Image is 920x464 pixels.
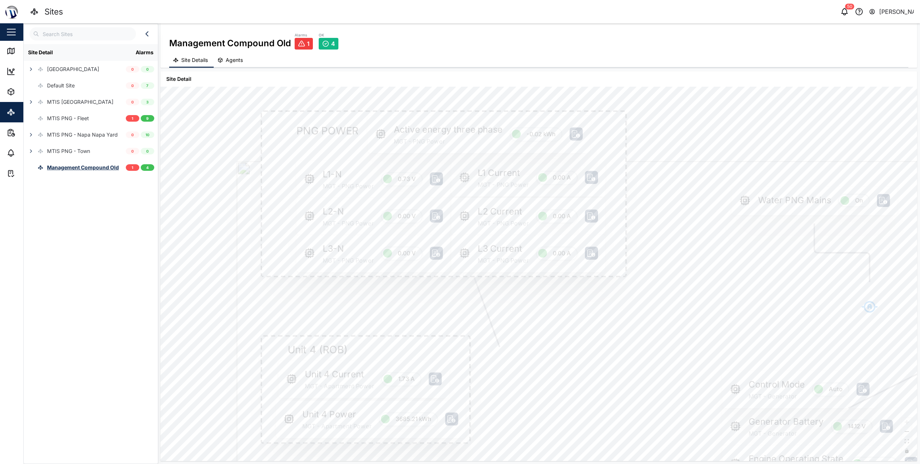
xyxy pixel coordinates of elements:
div: Site Detail [28,48,127,56]
div: Sites [44,5,63,18]
div: Dashboard [19,67,52,75]
span: 1 [132,165,133,170]
div: Map [19,47,35,55]
div: Alarms [19,149,42,157]
div: Alarms [136,48,154,56]
span: 7 [146,83,148,89]
div: [PERSON_NAME] [879,7,914,16]
div: React Flow controls [902,418,912,456]
div: Default Site [47,82,75,90]
img: Main Logo [4,4,20,20]
div: [GEOGRAPHIC_DATA] [47,65,99,73]
div: 50 [845,4,854,9]
span: 0 [131,83,134,89]
span: 0 [131,99,134,105]
button: fit view [902,437,912,446]
div: Management Compound Old [47,164,119,172]
div: MTIS PNG - Napa Napa Yard [47,131,118,139]
div: Tasks [19,169,39,177]
div: Assets [19,88,42,96]
div: OK [319,32,338,38]
div: MTIS PNG - Town [47,147,90,155]
span: 10 [145,132,150,138]
textarea: Unit 4 (ROB) [288,342,420,373]
textarea: PNG POWER [296,123,428,154]
div: Management Compound Old [169,32,291,50]
div: Site Detail [160,71,917,87]
span: 4 [146,165,149,170]
a: 1 [295,38,313,50]
span: 4 [331,40,335,47]
button: [PERSON_NAME] [869,7,914,17]
span: 3 [146,99,148,105]
div: MTIS [GEOGRAPHIC_DATA] [47,98,113,106]
div: MTIS PNG - Fleet [47,114,89,122]
div: Sites [19,108,36,116]
span: 0 [146,148,149,154]
span: Site Details [181,58,208,63]
span: 0 [146,66,149,72]
button: zoom out [902,427,912,437]
span: Agents [226,58,243,63]
div: Alarms [295,32,313,38]
span: 0 [131,148,134,154]
span: 1 [132,115,133,121]
span: 9 [146,115,149,121]
span: 0 [131,66,134,72]
button: toggle interactivity [902,446,912,456]
div: Reports [19,129,44,137]
input: Search Sites [30,27,136,40]
span: 0 [131,132,134,138]
span: 1 [307,40,310,47]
